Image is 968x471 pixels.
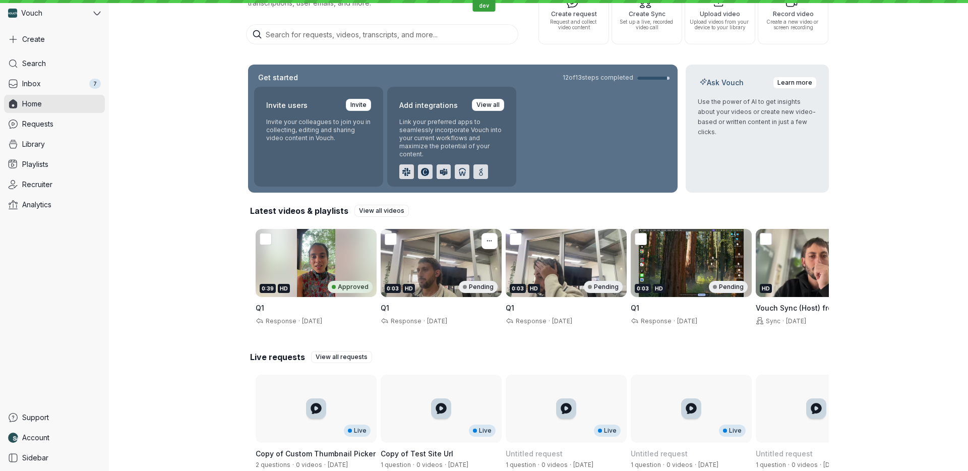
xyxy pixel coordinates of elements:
[693,461,698,469] span: ·
[389,317,421,325] span: Response
[573,461,593,468] span: Created by Pro Teale
[459,281,498,293] div: Pending
[359,206,404,216] span: View all videos
[639,317,672,325] span: Response
[635,284,651,293] div: 0:03
[616,19,678,30] span: Set up a live, recorded video call
[818,461,823,469] span: ·
[421,317,427,325] span: ·
[4,175,105,194] a: Recruiter
[416,461,443,468] span: 0 videos
[21,8,42,18] span: Vouch
[250,205,348,216] h2: Latest videos & playlists
[756,304,870,322] span: Vouch Sync (Host) from [DATE] 04:47 am
[823,461,843,468] span: Created by Pro Teale
[328,461,348,468] span: Created by Nathan Weinstock
[8,433,18,443] img: Nathan Weinstock avatar
[22,159,48,169] span: Playlists
[698,78,746,88] h2: Ask Vouch
[563,74,633,82] span: 12 of 13 steps completed
[22,453,48,463] span: Sidebar
[672,317,677,325] span: ·
[4,30,105,48] button: Create
[264,317,296,325] span: Response
[481,233,498,249] button: More actions
[568,461,573,469] span: ·
[777,78,812,88] span: Learn more
[756,303,877,313] h3: Vouch Sync (Host) from 8 August 2025 at 04:47 am
[506,449,563,458] span: Untitled request
[547,317,552,325] span: ·
[411,461,416,469] span: ·
[22,58,46,69] span: Search
[4,4,91,22] div: Vouch
[514,317,547,325] span: Response
[311,351,372,363] a: View all requests
[764,317,780,325] span: Sync
[256,304,264,312] span: Q1
[786,461,792,469] span: ·
[403,284,415,293] div: HD
[756,461,786,468] span: 1 question
[4,135,105,153] a: Library
[616,11,678,17] span: Create Sync
[256,73,300,83] h2: Get started
[260,284,276,293] div: 0:39
[443,461,448,469] span: ·
[552,317,572,325] span: [DATE]
[792,461,818,468] span: 0 videos
[322,461,328,469] span: ·
[4,196,105,214] a: Analytics
[698,97,817,137] p: Use the power of AI to get insights about your videos or create new video-based or written conten...
[698,461,718,468] span: Created by Pro Teale
[4,429,105,447] a: Nathan Weinstock avatarAccount
[472,99,504,111] a: View all
[667,461,693,468] span: 0 videos
[653,284,665,293] div: HD
[381,461,411,468] span: 1 question
[4,155,105,173] a: Playlists
[246,24,518,44] input: Search for requests, videos, transcripts, and more...
[346,99,371,111] a: Invite
[296,461,322,468] span: 0 videos
[4,95,105,113] a: Home
[709,281,748,293] div: Pending
[22,99,42,109] span: Home
[8,9,17,18] img: Vouch avatar
[584,281,623,293] div: Pending
[780,317,786,325] span: ·
[22,433,49,443] span: Account
[256,461,290,468] span: 2 questions
[22,200,51,210] span: Analytics
[22,79,41,89] span: Inbox
[631,304,639,312] span: Q1
[4,449,105,467] a: Sidebar
[506,304,514,312] span: Q1
[266,99,308,112] h2: Invite users
[399,118,504,158] p: Link your preferred apps to seamlessly incorporate Vouch into your current workflows and maximize...
[302,317,322,325] span: [DATE]
[631,449,688,458] span: Untitled request
[661,461,667,469] span: ·
[296,317,302,325] span: ·
[381,449,453,458] span: Copy of Test Site Url
[385,284,401,293] div: 0:03
[528,284,540,293] div: HD
[250,351,305,363] h2: Live requests
[427,317,447,325] span: [DATE]
[631,461,661,468] span: 1 question
[354,205,409,217] a: View all videos
[563,74,670,82] a: 12of13steps completed
[543,11,604,17] span: Create request
[22,119,53,129] span: Requests
[290,461,296,469] span: ·
[316,352,368,362] span: View all requests
[328,281,373,293] div: Approved
[476,100,500,110] span: View all
[22,413,49,423] span: Support
[541,461,568,468] span: 0 videos
[89,79,101,89] div: 7
[506,461,536,468] span: 1 question
[4,75,105,93] a: Inbox7
[4,4,105,22] button: Vouch avatarVouch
